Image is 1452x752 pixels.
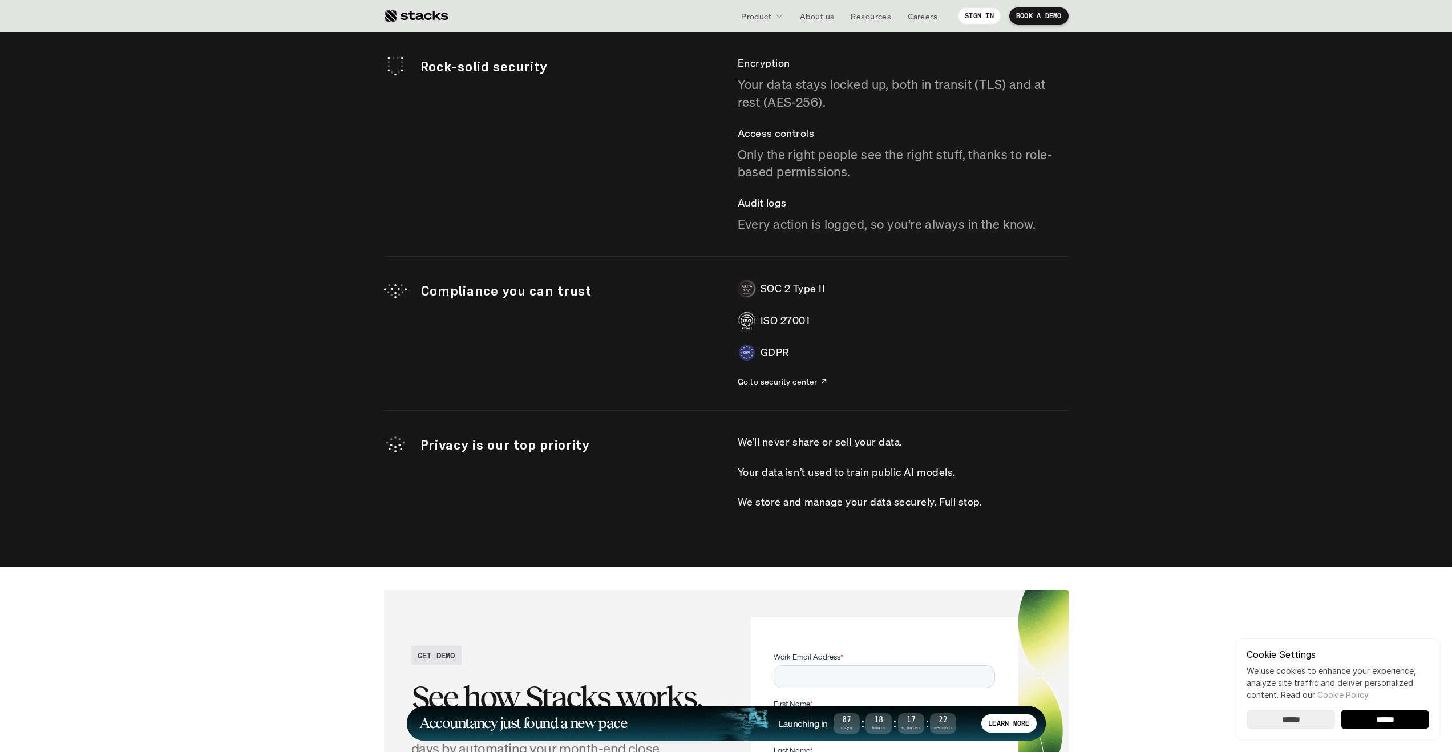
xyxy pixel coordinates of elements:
span: 22 [930,717,956,723]
p: Audit logs [738,195,1069,211]
p: ISO 27001 [761,312,810,329]
p: Go to security center [738,375,818,387]
a: Careers [901,6,944,26]
strong: : [892,717,897,730]
p: Privacy is our top priority [420,435,715,455]
a: Cookie Policy [1317,690,1368,700]
p: Compliance you can trust [420,281,715,301]
h2: GET DEMO [418,649,455,661]
a: Privacy Policy [135,264,185,272]
h2: See how Stacks works. [411,680,717,715]
span: 17 [898,717,924,723]
p: Careers [908,10,937,22]
p: LEARN MORE [988,719,1029,727]
p: Product [741,10,771,22]
span: Read our . [1281,690,1370,700]
a: Resources [844,6,898,26]
strong: : [924,717,930,730]
p: We use cookies to enhance your experience, analyze site traffic and deliver personalized content. [1247,665,1429,701]
span: 07 [834,717,860,723]
p: BOOK A DEMO [1016,12,1062,20]
a: Accountancy just found a new paceLaunching in07Days:18Hours:17Minutes:22SecondsLEARN MORE [407,706,1046,741]
span: Days [834,726,860,730]
a: Go to security center [738,375,828,387]
p: Your data stays locked up, both in transit (TLS) and at rest (AES-256). [738,76,1069,111]
p: Only the right people see the right stuff, thanks to role-based permissions. [738,146,1069,181]
a: SIGN IN [958,7,1001,25]
p: We store and manage your data securely. Full stop. [738,494,982,510]
p: Access controls [738,125,1069,141]
a: BOOK A DEMO [1009,7,1069,25]
p: Your data isn’t used to train public AI models. [738,464,956,480]
p: About us [800,10,834,22]
span: 18 [865,717,892,723]
strong: : [860,717,865,730]
p: SOC 2 Type II [761,280,826,297]
h1: Accountancy just found a new pace [419,717,628,730]
p: Rock-solid security [420,57,715,76]
a: About us [793,6,841,26]
p: SIGN IN [965,12,994,20]
span: Minutes [898,726,924,730]
p: GDPR [761,344,790,361]
h4: Launching in [779,717,828,730]
p: Every action is logged, so you’re always in the know. [738,216,1069,233]
span: Hours [865,726,892,730]
p: Resources [851,10,891,22]
p: Cookie Settings [1247,650,1429,659]
p: We’ll never share or sell your data. [738,434,903,450]
span: Seconds [930,726,956,730]
p: Encryption [738,55,1069,71]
